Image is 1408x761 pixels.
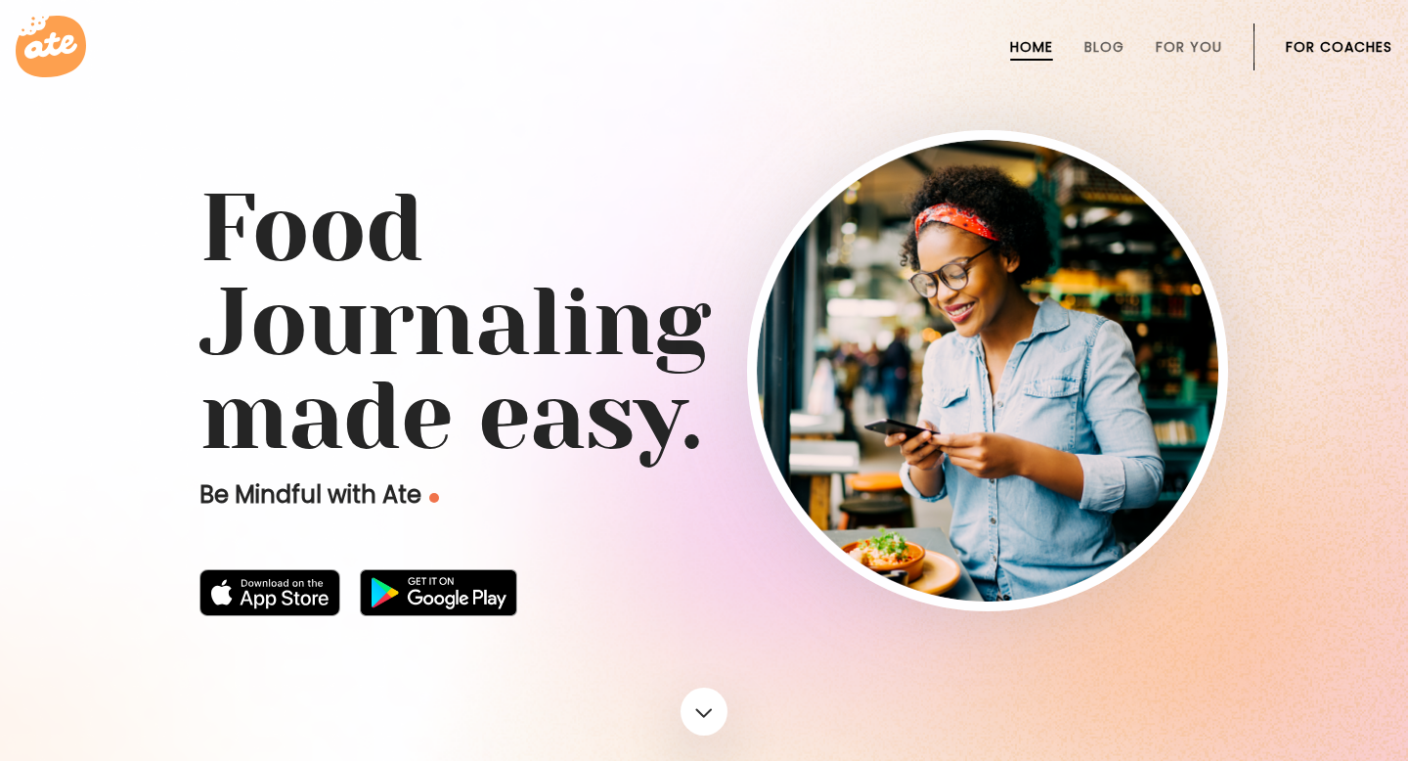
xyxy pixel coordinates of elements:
[757,140,1218,602] img: home-hero-img-rounded.png
[1084,39,1124,55] a: Blog
[1286,39,1392,55] a: For Coaches
[199,182,1209,464] h1: Food Journaling made easy.
[199,479,747,511] p: Be Mindful with Ate
[199,569,340,616] img: badge-download-apple.svg
[1010,39,1053,55] a: Home
[360,569,517,616] img: badge-download-google.png
[1156,39,1222,55] a: For You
